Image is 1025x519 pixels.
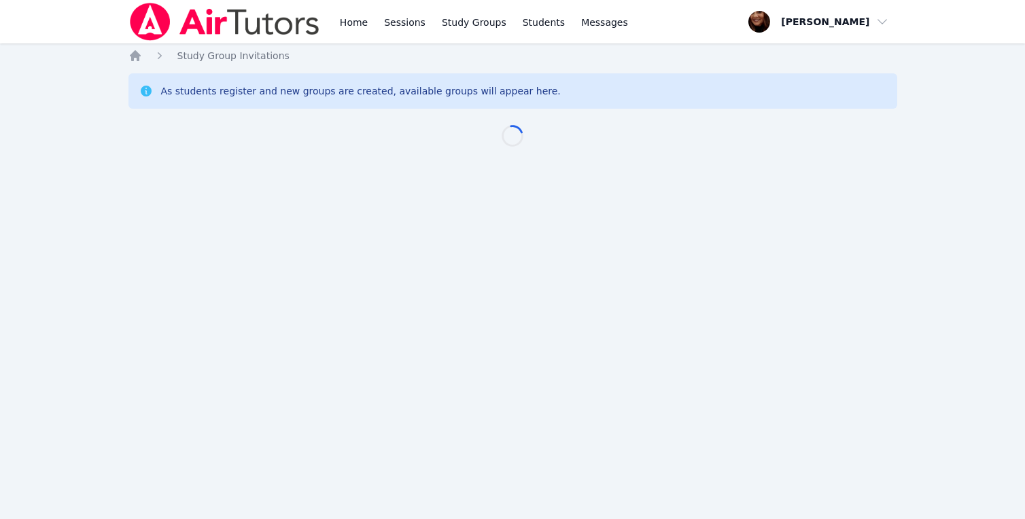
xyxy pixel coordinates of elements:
nav: Breadcrumb [128,49,897,62]
img: Air Tutors [128,3,321,41]
span: Study Group Invitations [177,50,290,61]
span: Messages [581,16,628,29]
a: Study Group Invitations [177,49,290,62]
div: As students register and new groups are created, available groups will appear here. [161,84,561,98]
